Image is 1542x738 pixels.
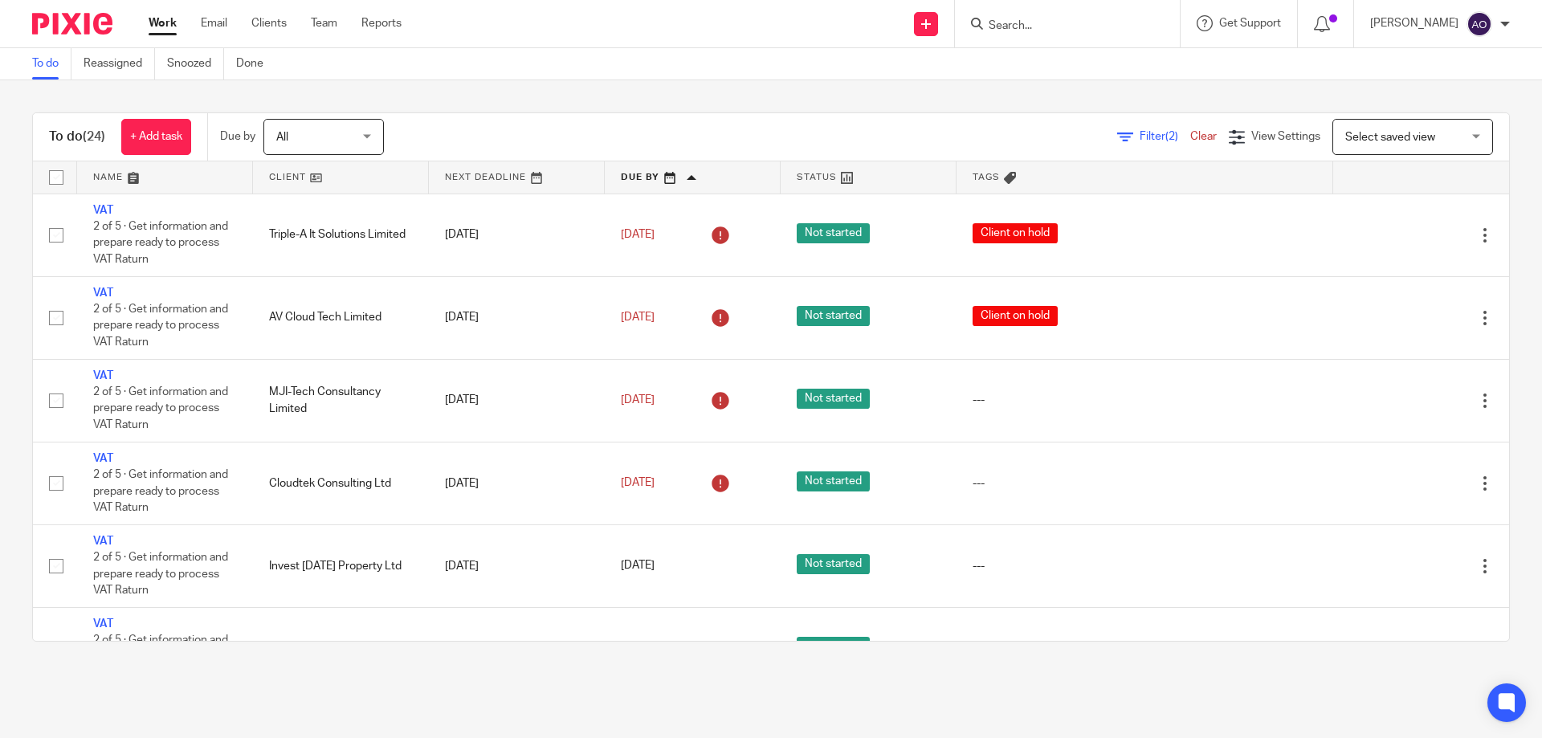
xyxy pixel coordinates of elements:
[1190,131,1217,142] a: Clear
[93,205,113,216] a: VAT
[93,618,113,630] a: VAT
[83,130,105,143] span: (24)
[429,442,605,524] td: [DATE]
[84,48,155,80] a: Reassigned
[93,287,113,299] a: VAT
[253,359,429,442] td: MJI-Tech Consultancy Limited
[1370,15,1458,31] p: [PERSON_NAME]
[797,389,870,409] span: Not started
[121,119,191,155] a: + Add task
[201,15,227,31] a: Email
[93,552,228,596] span: 2 of 5 · Get information and prepare ready to process VAT Raturn
[149,15,177,31] a: Work
[621,394,655,406] span: [DATE]
[93,469,228,513] span: 2 of 5 · Get information and prepare ready to process VAT Raturn
[797,223,870,243] span: Not started
[1140,131,1190,142] span: Filter
[311,15,337,31] a: Team
[973,223,1058,243] span: Client on hold
[1165,131,1178,142] span: (2)
[251,15,287,31] a: Clients
[973,306,1058,326] span: Client on hold
[361,15,402,31] a: Reports
[973,173,1000,181] span: Tags
[167,48,224,80] a: Snoozed
[797,306,870,326] span: Not started
[220,128,255,145] p: Due by
[973,392,1317,408] div: ---
[797,637,870,657] span: Not started
[93,221,228,265] span: 2 of 5 · Get information and prepare ready to process VAT Raturn
[253,607,429,690] td: Livya Limited
[987,19,1132,34] input: Search
[253,442,429,524] td: Cloudtek Consulting Ltd
[621,229,655,240] span: [DATE]
[621,477,655,488] span: [DATE]
[797,554,870,574] span: Not started
[973,641,1317,657] div: ---
[1251,131,1320,142] span: View Settings
[93,386,228,430] span: 2 of 5 · Get information and prepare ready to process VAT Raturn
[253,194,429,276] td: Triple-A It Solutions Limited
[797,471,870,491] span: Not started
[429,607,605,690] td: [DATE]
[973,475,1317,491] div: ---
[1219,18,1281,29] span: Get Support
[93,453,113,464] a: VAT
[93,634,228,679] span: 2 of 5 · Get information and prepare ready to process VAT Raturn
[32,13,112,35] img: Pixie
[429,276,605,359] td: [DATE]
[93,304,228,348] span: 2 of 5 · Get information and prepare ready to process VAT Raturn
[49,128,105,145] h1: To do
[276,132,288,143] span: All
[253,524,429,607] td: Invest [DATE] Property Ltd
[973,558,1317,574] div: ---
[1345,132,1435,143] span: Select saved view
[1467,11,1492,37] img: svg%3E
[429,194,605,276] td: [DATE]
[93,370,113,381] a: VAT
[253,276,429,359] td: AV Cloud Tech Limited
[236,48,275,80] a: Done
[429,359,605,442] td: [DATE]
[93,536,113,547] a: VAT
[32,48,71,80] a: To do
[621,312,655,323] span: [DATE]
[621,561,655,572] span: [DATE]
[429,524,605,607] td: [DATE]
